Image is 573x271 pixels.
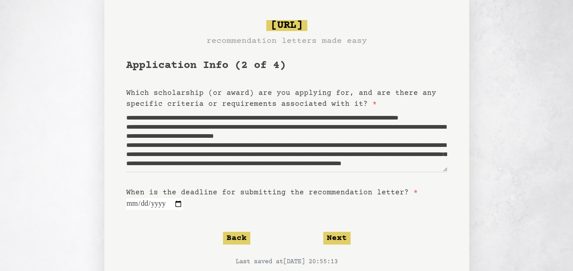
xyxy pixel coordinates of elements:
button: Back [223,232,250,245]
h3: recommendation letters made easy [206,35,367,47]
span: [URL] [266,20,307,31]
h1: Application Info (2 of 4) [126,58,447,73]
p: Last saved at [DATE] 20:55:13 [126,257,447,266]
label: Which scholarship (or award) are you applying for, and are there any specific criteria or require... [126,89,436,108]
label: When is the deadline for submitting the recommendation letter? [126,188,418,197]
button: Next [323,232,351,245]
